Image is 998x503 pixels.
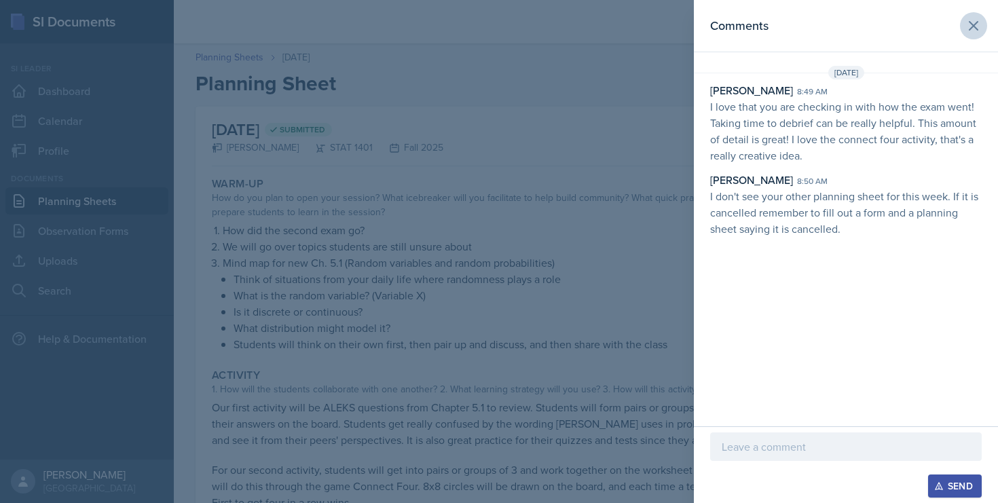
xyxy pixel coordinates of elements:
button: Send [928,474,982,498]
h2: Comments [710,16,769,35]
div: Send [937,481,973,491]
div: 8:49 am [797,86,828,98]
div: [PERSON_NAME] [710,82,793,98]
div: [PERSON_NAME] [710,172,793,188]
span: [DATE] [828,66,864,79]
p: I love that you are checking in with how the exam went! Taking time to debrief can be really help... [710,98,982,164]
div: 8:50 am [797,175,828,187]
p: I don't see your other planning sheet for this week. If it is cancelled remember to fill out a fo... [710,188,982,237]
